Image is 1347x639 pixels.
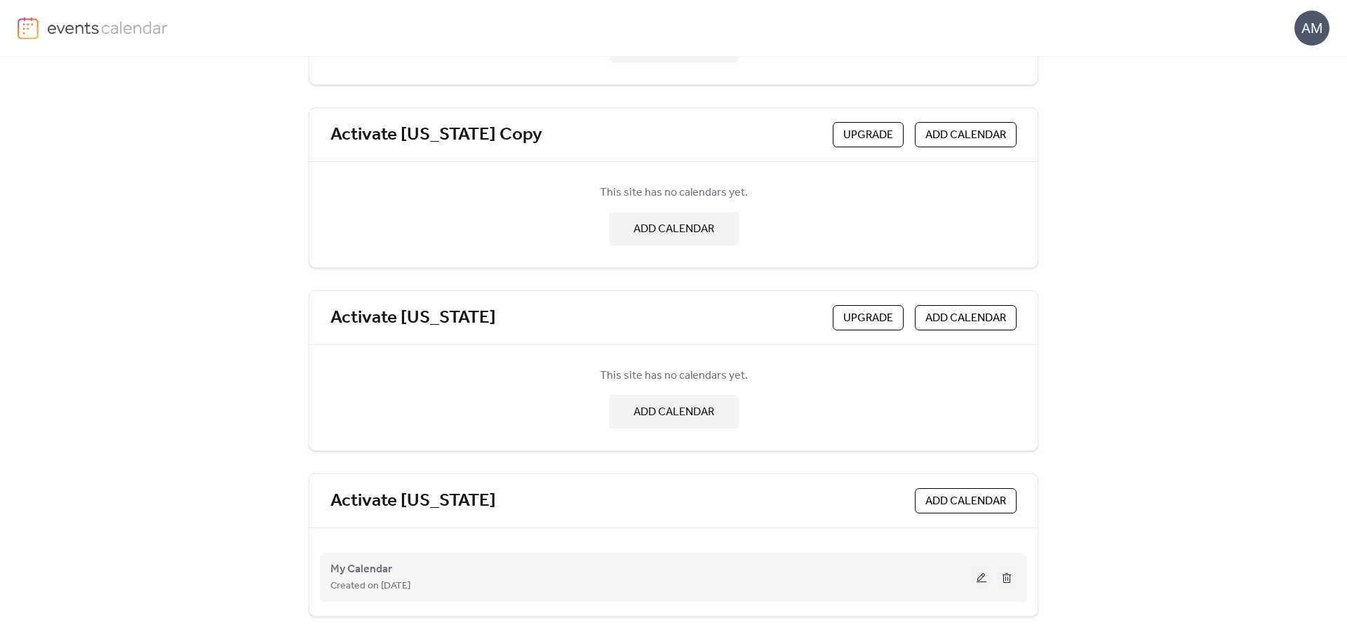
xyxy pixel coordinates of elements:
[915,122,1017,147] button: ADD CALENDAR
[925,127,1006,144] span: ADD CALENDAR
[330,561,392,578] span: My Calendar
[330,123,542,147] a: Activate [US_STATE] Copy
[833,122,904,147] button: Upgrade
[925,493,1006,510] span: ADD CALENDAR
[915,488,1017,513] button: ADD CALENDAR
[609,212,739,245] button: ADD CALENDAR
[330,490,496,513] a: Activate [US_STATE]
[18,17,39,39] img: logo
[600,184,748,201] span: This site has no calendars yet.
[843,310,893,327] span: Upgrade
[634,221,714,238] span: ADD CALENDAR
[47,17,168,38] img: logo-type
[609,395,739,429] button: ADD CALENDAR
[330,578,410,595] span: Created on [DATE]
[330,307,496,330] a: Activate [US_STATE]
[1294,11,1329,46] div: AM
[600,368,748,384] span: This site has no calendars yet.
[634,404,714,421] span: ADD CALENDAR
[915,305,1017,330] button: ADD CALENDAR
[833,305,904,330] button: Upgrade
[330,565,392,573] a: My Calendar
[843,127,893,144] span: Upgrade
[925,310,1006,327] span: ADD CALENDAR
